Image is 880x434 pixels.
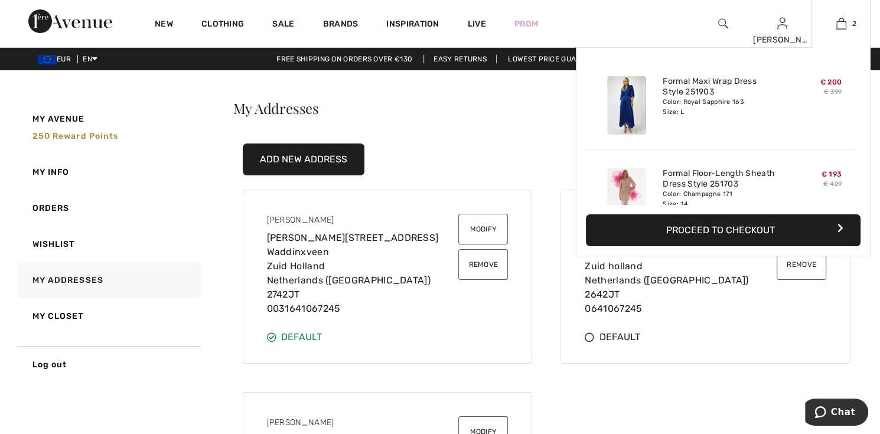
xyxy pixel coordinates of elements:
span: EUR [38,55,76,63]
button: Remove [777,249,826,280]
a: My Addresses [15,262,201,298]
div: [PERSON_NAME][STREET_ADDRESS] Waddinxveen Zuid holland Netherlands ([GEOGRAPHIC_DATA]) 2642JT 064... [585,214,777,316]
a: My Closet [15,298,201,334]
a: Sign In [777,18,787,29]
img: My Info [777,17,787,31]
span: € 193 [822,170,842,178]
a: Easy Returns [423,55,497,63]
a: Formal Floor-Length Sheath Dress Style 251703 [663,168,779,190]
span: EN [83,55,97,63]
span: 250 Reward points [32,131,119,141]
img: Euro [38,55,57,64]
h2: My Addresses [229,101,865,115]
a: Free shipping on orders over €130 [267,55,422,63]
div: [PERSON_NAME] [753,34,811,46]
button: Remove [458,249,508,280]
div: Color: Royal Sapphire 163 Size: L [663,97,779,116]
a: 2 [812,17,870,31]
button: Proceed to Checkout [586,214,861,246]
div: [PERSON_NAME] [267,416,454,433]
a: Wishlist [15,226,201,262]
s: € 399 [824,88,842,96]
img: 1ère Avenue [28,9,112,33]
a: My Info [15,154,201,190]
a: Clothing [201,19,244,31]
div: Default [585,330,826,344]
a: Orders [15,190,201,226]
div: [PERSON_NAME][STREET_ADDRESS] Waddinxveen Zuid Holland Netherlands ([GEOGRAPHIC_DATA]) 2742JT 003... [267,214,459,316]
button: Modify [458,214,508,244]
button: Add New Address [243,143,364,175]
a: Live [468,18,486,30]
a: Sale [272,19,294,31]
a: Lowest Price Guarantee [498,55,613,63]
img: My Bag [836,17,846,31]
a: Formal Maxi Wrap Dress Style 251903 [663,76,779,97]
img: Formal Maxi Wrap Dress Style 251903 [607,76,646,135]
div: Default [267,330,509,344]
span: Inspiration [386,19,439,31]
img: search the website [718,17,728,31]
div: [PERSON_NAME] [267,214,454,231]
img: Formal Floor-Length Sheath Dress Style 251703 [607,168,646,227]
a: Brands [323,19,358,31]
a: New [155,19,173,31]
s: € 429 [823,180,842,188]
div: Color: Champagne 171 Size: 14 [663,190,779,208]
iframe: Opens a widget where you can chat to one of our agents [805,399,868,428]
a: Log out [15,346,201,383]
span: My Avenue [32,113,85,125]
span: € 200 [820,78,842,86]
span: 2 [852,18,856,29]
a: Prom [514,18,538,30]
